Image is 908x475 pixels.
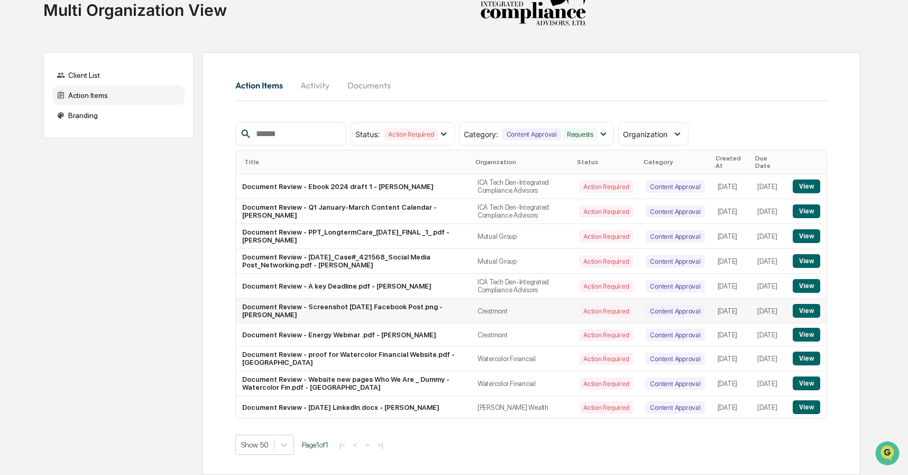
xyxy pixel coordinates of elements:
[563,128,598,140] div: Requests
[339,73,399,98] button: Documents
[471,371,573,396] td: Watercolor Financial
[36,92,134,100] div: We're available if you need us!
[711,371,751,396] td: [DATE]
[52,106,185,125] div: Branding
[471,174,573,199] td: ICA Tech Den-Integrated Compliance Advisors
[579,280,633,292] div: Action Required
[27,48,175,59] input: Clear
[180,84,192,97] button: Start new chat
[355,130,380,139] span: Status :
[362,441,373,450] button: >
[793,400,820,414] button: View
[11,155,19,163] div: 🔎
[751,174,786,199] td: [DATE]
[711,274,751,299] td: [DATE]
[502,128,561,140] div: Content Approval
[579,255,633,267] div: Action Required
[236,224,471,249] td: Document Review - PPT_LongtermCare_[DATE]_FINAL _1_.pdf - [PERSON_NAME]
[87,133,131,144] span: Attestations
[646,181,704,193] div: Content Approval
[36,81,173,92] div: Start new chat
[579,305,633,317] div: Action Required
[11,81,30,100] img: 1746055101610-c473b297-6a78-478c-a979-82029cc54cd1
[302,441,328,449] span: Page 1 of 1
[646,280,704,292] div: Content Approval
[646,329,704,341] div: Content Approval
[52,66,185,85] div: Client List
[235,73,291,98] button: Action Items
[6,149,71,168] a: 🔎Data Lookup
[579,401,633,414] div: Action Required
[751,249,786,274] td: [DATE]
[711,299,751,324] td: [DATE]
[579,353,633,365] div: Action Required
[350,441,361,450] button: <
[579,378,633,390] div: Action Required
[21,154,67,164] span: Data Lookup
[793,377,820,390] button: View
[236,371,471,396] td: Document Review - Website new pages Who We Are _ Dummy - Watercolor Fin.pdf - [GEOGRAPHIC_DATA]
[577,158,635,166] div: Status
[711,346,751,371] td: [DATE]
[105,180,128,187] span: Pylon
[236,396,471,418] td: Document Review - [DATE] LinkedIn.docx - [PERSON_NAME]
[235,73,827,98] div: activity tabs
[471,274,573,299] td: ICA Tech Den-Integrated Compliance Advisors
[711,199,751,224] td: [DATE]
[751,224,786,249] td: [DATE]
[579,181,633,193] div: Action Required
[646,378,704,390] div: Content Approval
[751,324,786,346] td: [DATE]
[751,199,786,224] td: [DATE]
[751,346,786,371] td: [DATE]
[711,224,751,249] td: [DATE]
[646,255,704,267] div: Content Approval
[711,249,751,274] td: [DATE]
[236,274,471,299] td: Document Review - A key Deadline.pdf - [PERSON_NAME]
[579,205,633,218] div: Action Required
[646,230,704,243] div: Content Approval
[6,129,72,148] a: 🖐️Preclearance
[236,324,471,346] td: Document Review - Energy Webinar .pdf - [PERSON_NAME]
[471,346,573,371] td: Watercolor Financial
[793,279,820,293] button: View
[874,440,903,469] iframe: Open customer support
[471,324,573,346] td: Crestmont
[751,299,786,324] td: [DATE]
[751,274,786,299] td: [DATE]
[646,205,704,218] div: Content Approval
[52,86,185,105] div: Action Items
[475,158,568,166] div: Organization
[384,128,438,140] div: Action Required
[751,396,786,418] td: [DATE]
[11,135,19,143] div: 🖐️
[751,371,786,396] td: [DATE]
[236,199,471,224] td: Document Review - Q1 January-March Content Calendar - [PERSON_NAME]
[793,204,820,218] button: View
[374,441,387,450] button: >|
[793,180,820,193] button: View
[793,229,820,243] button: View
[646,401,704,414] div: Content Approval
[793,254,820,268] button: View
[711,174,751,199] td: [DATE]
[793,352,820,365] button: View
[644,158,707,166] div: Category
[579,230,633,243] div: Action Required
[793,328,820,342] button: View
[77,135,85,143] div: 🗄️
[236,299,471,324] td: Document Review - Screenshot [DATE] Facebook Post.png - [PERSON_NAME]
[72,129,135,148] a: 🗄️Attestations
[471,396,573,418] td: [PERSON_NAME] Wealth
[336,441,348,450] button: |<
[236,174,471,199] td: Document Review - Ebook 2024 draft 1 - [PERSON_NAME]
[716,155,747,169] div: Created At
[646,353,704,365] div: Content Approval
[236,346,471,371] td: Document Review - proof for Watercolor Financial Website.pdf - [GEOGRAPHIC_DATA]
[21,133,68,144] span: Preclearance
[291,73,339,98] button: Activity
[75,179,128,187] a: Powered byPylon
[623,130,667,139] span: Organization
